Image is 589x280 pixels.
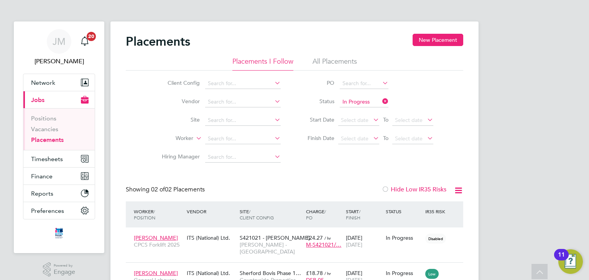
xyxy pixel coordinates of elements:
div: Start [344,204,384,224]
button: Open Resource Center, 11 new notifications [558,249,583,274]
a: Vacancies [31,125,58,133]
a: [PERSON_NAME]General Labourer (Zone 4)ITS (National) Ltd.Sherford Bovis Phase 1…Countryside Prope... [132,265,463,272]
input: Search for... [205,115,281,126]
div: Jobs [23,108,95,150]
span: [DATE] [346,241,362,248]
span: Network [31,79,55,86]
span: To [381,133,391,143]
label: Client Config [156,79,200,86]
span: 02 of [151,186,165,193]
div: Site [238,204,304,224]
label: Worker [149,135,193,142]
span: CPCS Forklift 2025 [134,241,183,248]
label: PO [300,79,334,86]
span: / Client Config [240,208,274,221]
input: Search for... [205,97,281,107]
img: itsconstruction-logo-retina.png [54,227,64,239]
a: [PERSON_NAME]CPCS Forklift 2025ITS (National) Ltd.S421021 - [PERSON_NAME][PERSON_NAME] - [GEOGRAP... [132,230,463,237]
span: M-S421021/… [306,241,341,248]
a: Placements [31,136,64,143]
li: Placements I Follow [232,57,293,71]
span: Select date [341,117,369,124]
label: Vendor [156,98,200,105]
button: New Placement [413,34,463,46]
span: [PERSON_NAME] - [GEOGRAPHIC_DATA] [240,241,302,255]
input: Select one [340,97,388,107]
span: Timesheets [31,155,63,163]
span: Disabled [425,234,446,244]
button: Network [23,74,95,91]
a: Positions [31,115,56,122]
button: Jobs [23,91,95,108]
div: Showing [126,186,206,194]
input: Search for... [340,78,388,89]
div: ITS (National) Ltd. [185,231,238,245]
span: / Position [134,208,155,221]
input: Search for... [205,152,281,163]
span: £24.27 [306,234,323,241]
span: [PERSON_NAME] [134,234,178,241]
button: Reports [23,185,95,202]
div: In Progress [386,270,422,277]
label: Finish Date [300,135,334,142]
a: Go to home page [23,227,95,239]
span: Select date [341,135,369,142]
span: Powered by [54,262,75,269]
span: 02 Placements [151,186,205,193]
span: Jobs [31,96,44,104]
button: Timesheets [23,150,95,167]
button: Finance [23,168,95,184]
a: 20 [77,29,92,54]
div: Charge [304,204,344,224]
div: IR35 Risk [423,204,450,218]
span: / Finish [346,208,360,221]
input: Search for... [205,78,281,89]
span: Preferences [31,207,64,214]
div: Vendor [185,204,238,218]
span: Low [425,269,439,279]
label: Start Date [300,116,334,123]
a: JM[PERSON_NAME] [23,29,95,66]
span: [PERSON_NAME] [134,270,178,277]
span: Engage [54,269,75,275]
div: [DATE] [344,231,384,252]
span: JM [53,36,66,46]
h2: Placements [126,34,190,49]
span: To [381,115,391,125]
label: Hiring Manager [156,153,200,160]
span: Reports [31,190,53,197]
span: / hr [324,235,331,241]
div: Worker [132,204,185,224]
li: All Placements [313,57,357,71]
nav: Main navigation [14,21,104,253]
input: Search for... [205,133,281,144]
a: Powered byEngage [43,262,76,277]
span: / hr [324,270,331,276]
span: Select date [395,135,423,142]
div: In Progress [386,234,422,241]
span: Joe Melmoth [23,57,95,66]
span: £18.78 [306,270,323,277]
button: Preferences [23,202,95,219]
span: Sherford Bovis Phase 1… [240,270,301,277]
label: Site [156,116,200,123]
span: Select date [395,117,423,124]
label: Status [300,98,334,105]
span: 20 [87,32,96,41]
label: Hide Low IR35 Risks [382,186,446,193]
span: / PO [306,208,326,221]
span: Finance [31,173,53,180]
span: S421021 - [PERSON_NAME] [240,234,310,241]
div: Status [384,204,424,218]
div: 11 [558,255,565,265]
